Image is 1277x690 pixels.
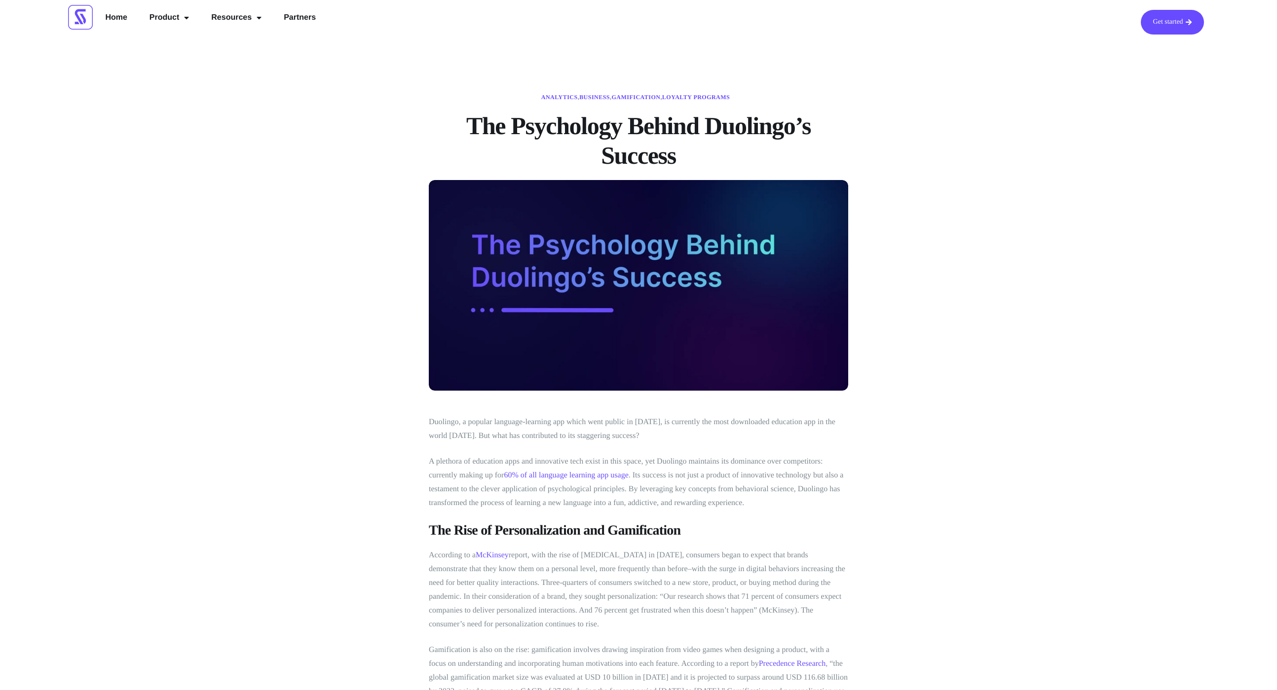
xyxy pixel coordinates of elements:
[662,94,730,101] a: Loyalty Programs
[612,94,661,101] a: Gamification
[68,5,93,30] img: Scrimmage Square Icon Logo
[98,10,323,26] nav: Menu
[429,111,848,170] h1: The Psychology Behind Duolingo’s Success
[504,471,628,479] a: 60% of all language learning app usage
[429,522,848,540] h3: The Rise of Personalization and Gamification
[476,551,509,559] a: McKinsey
[429,180,848,391] img: Thumbnail Image - The Psychology Behind Duolingo's Success
[98,10,134,26] a: Home
[759,659,826,668] a: Precedence Research
[429,548,848,631] p: According to a report, with the rise of [MEDICAL_DATA] in [DATE], consumers began to expect that ...
[142,10,196,26] a: Product
[204,10,269,26] a: Resources
[579,94,610,101] a: Business
[1141,10,1204,35] a: Get started
[429,415,848,443] p: Duolingo, a popular language-learning app which went public in [DATE], is currently the most down...
[541,94,730,101] span: , , ,
[541,94,578,101] a: Analytics
[1153,19,1183,26] span: Get started
[429,455,848,510] p: A plethora of education apps and innovative tech exist in this space, yet Duolingo maintains its ...
[276,10,323,26] a: Partners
